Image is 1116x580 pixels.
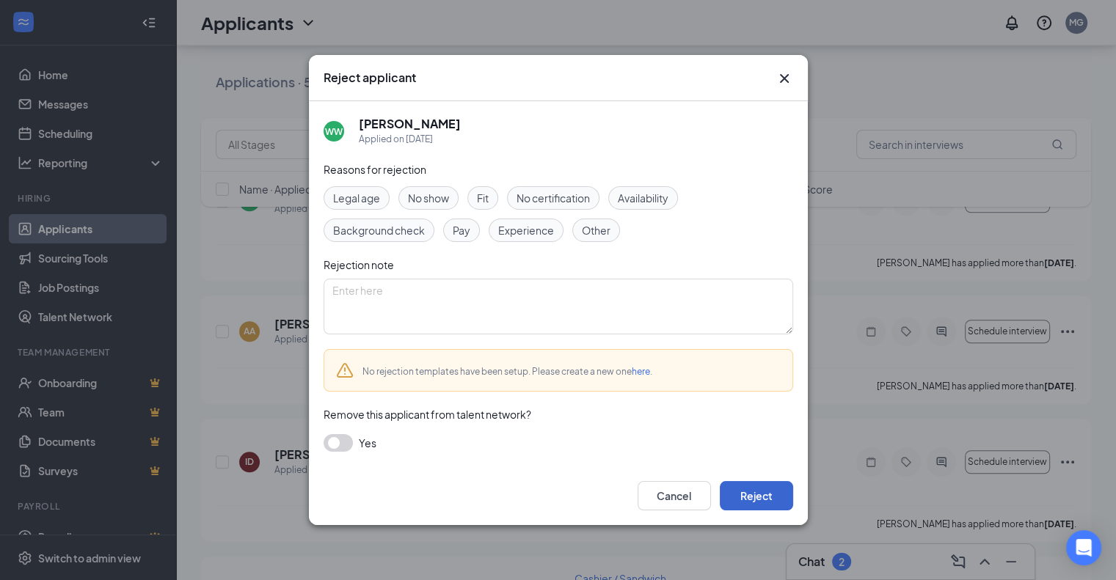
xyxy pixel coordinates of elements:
span: Availability [618,190,668,206]
a: here [632,366,650,377]
span: Fit [477,190,489,206]
span: Rejection note [324,258,394,271]
button: Close [776,70,793,87]
button: Cancel [638,481,711,510]
span: No show [408,190,449,206]
span: Reasons for rejection [324,163,426,176]
svg: Warning [336,361,354,379]
button: Reject [720,481,793,510]
h5: [PERSON_NAME] [359,116,461,132]
span: Background check [333,222,425,238]
span: No rejection templates have been setup. Please create a new one . [362,366,652,377]
span: Pay [453,222,470,238]
svg: Cross [776,70,793,87]
span: Other [582,222,610,238]
div: Applied on [DATE] [359,132,461,147]
div: WW [325,125,343,138]
span: No certification [517,190,590,206]
span: Experience [498,222,554,238]
div: Open Intercom Messenger [1066,530,1101,565]
span: Legal age [333,190,380,206]
span: Yes [359,434,376,452]
h3: Reject applicant [324,70,416,86]
span: Remove this applicant from talent network? [324,408,531,421]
